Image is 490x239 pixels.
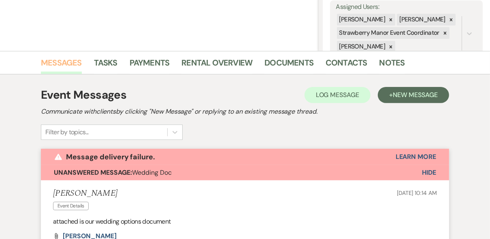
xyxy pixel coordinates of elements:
span: Log Message [316,91,359,99]
a: Messages [41,56,82,74]
h5: [PERSON_NAME] [53,188,117,199]
div: [PERSON_NAME] [337,41,387,53]
a: Documents [264,56,313,74]
button: Hide [409,165,449,180]
strong: Unanswered Message: [54,168,132,177]
div: Filter by topics... [45,127,89,137]
button: +New Message [378,87,449,103]
span: Wedding Doc [54,168,172,177]
div: Strawberry Manor Event Coordinator [337,27,441,39]
a: Contacts [326,56,367,74]
div: [PERSON_NAME] [397,14,447,25]
p: Message delivery failure. [66,151,155,163]
a: Notes [379,56,405,74]
div: [PERSON_NAME] [337,14,387,25]
span: Hide [422,168,436,177]
a: Payments [130,56,170,74]
h1: Event Messages [41,87,126,104]
span: New Message [393,91,438,99]
a: Rental Overview [181,56,252,74]
span: [DATE] 10:14 AM [397,189,437,197]
button: Unanswered Message:Wedding Doc [41,165,409,180]
p: attached is our wedding options document [53,216,437,227]
label: Assigned Users: [336,1,477,13]
span: Event Details [53,202,89,210]
h2: Communicate with clients by clicking "New Message" or replying to an existing message thread. [41,107,449,116]
button: Log Message [305,87,371,103]
a: Tasks [94,56,117,74]
button: Learn More [396,154,436,160]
